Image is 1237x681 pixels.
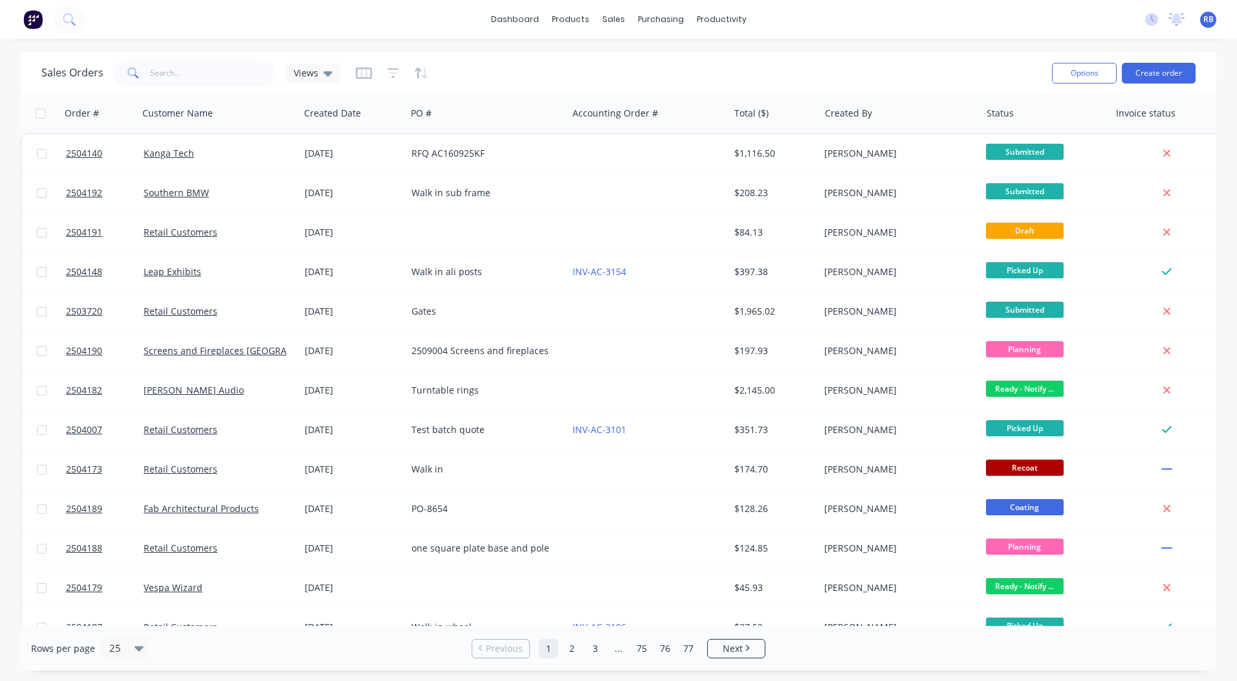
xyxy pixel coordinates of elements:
[66,608,144,647] a: 2504187
[142,107,213,120] div: Customer Name
[411,305,555,318] div: Gates
[824,542,968,555] div: [PERSON_NAME]
[66,173,144,212] a: 2504192
[824,147,968,160] div: [PERSON_NAME]
[708,642,765,655] a: Next page
[66,305,102,318] span: 2503720
[631,10,690,29] div: purchasing
[986,460,1064,476] span: Recoat
[31,642,95,655] span: Rows per page
[144,305,217,317] a: Retail Customers
[65,107,99,120] div: Order #
[734,226,810,239] div: $84.13
[632,639,651,658] a: Page 75
[411,186,555,199] div: Walk in sub frame
[66,252,144,291] a: 2504148
[824,226,968,239] div: [PERSON_NAME]
[824,621,968,634] div: [PERSON_NAME]
[609,639,628,658] a: Jump forward
[723,642,743,655] span: Next
[986,341,1064,357] span: Planning
[472,642,529,655] a: Previous page
[986,183,1064,199] span: Submitted
[144,463,217,475] a: Retail Customers
[305,502,401,515] div: [DATE]
[824,463,968,476] div: [PERSON_NAME]
[66,213,144,252] a: 2504191
[23,10,43,29] img: Factory
[466,639,771,658] ul: Pagination
[66,226,102,239] span: 2504191
[66,542,102,555] span: 2504188
[411,502,555,515] div: PO-8654
[144,265,201,278] a: Leap Exhibits
[986,578,1064,594] span: Ready - Notify ...
[734,581,810,594] div: $45.93
[66,423,102,436] span: 2504007
[66,371,144,410] a: 2504182
[144,186,209,199] a: Southern BMW
[586,639,605,658] a: Page 3
[66,450,144,489] a: 2504173
[66,292,144,331] a: 2503720
[1203,14,1214,25] span: RB
[986,262,1064,278] span: Picked Up
[986,223,1064,239] span: Draft
[305,186,401,199] div: [DATE]
[411,265,555,278] div: Walk in ali posts
[144,226,217,238] a: Retail Customers
[144,542,217,554] a: Retail Customers
[734,423,810,436] div: $351.73
[294,66,318,80] span: Views
[411,542,555,555] div: one square plate base and pole
[824,581,968,594] div: [PERSON_NAME]
[305,305,401,318] div: [DATE]
[305,423,401,436] div: [DATE]
[411,621,555,634] div: Walk in wheel
[734,542,810,555] div: $124.85
[305,226,401,239] div: [DATE]
[66,463,102,476] span: 2504173
[66,331,144,370] a: 2504190
[144,502,259,515] a: Fab Architectural Products
[734,384,810,397] div: $2,145.00
[66,410,144,449] a: 2504007
[411,107,432,120] div: PO #
[411,384,555,397] div: Turntable rings
[66,502,102,515] span: 2504189
[573,107,658,120] div: Accounting Order #
[66,147,102,160] span: 2504140
[41,67,104,79] h1: Sales Orders
[305,463,401,476] div: [DATE]
[986,420,1064,436] span: Picked Up
[66,344,102,357] span: 2504190
[1052,63,1117,84] button: Options
[66,621,102,634] span: 2504187
[986,302,1064,318] span: Submitted
[986,499,1064,515] span: Coating
[824,305,968,318] div: [PERSON_NAME]
[986,144,1064,160] span: Submitted
[411,344,555,357] div: 2509004 Screens and fireplaces
[66,265,102,278] span: 2504148
[734,621,810,634] div: $37.52
[144,384,244,396] a: [PERSON_NAME] Audio
[734,305,810,318] div: $1,965.02
[734,186,810,199] div: $208.23
[824,423,968,436] div: [PERSON_NAME]
[734,147,810,160] div: $1,116.50
[411,423,555,436] div: Test batch quote
[305,265,401,278] div: [DATE]
[596,10,631,29] div: sales
[734,265,810,278] div: $397.38
[411,463,555,476] div: Walk in
[305,621,401,634] div: [DATE]
[485,10,545,29] a: dashboard
[305,344,401,357] div: [DATE]
[539,639,558,658] a: Page 1 is your current page
[144,581,203,594] a: Vespa Wizard
[66,134,144,173] a: 2504140
[734,463,810,476] div: $174.70
[144,344,336,357] a: Screens and Fireplaces [GEOGRAPHIC_DATA]
[305,147,401,160] div: [DATE]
